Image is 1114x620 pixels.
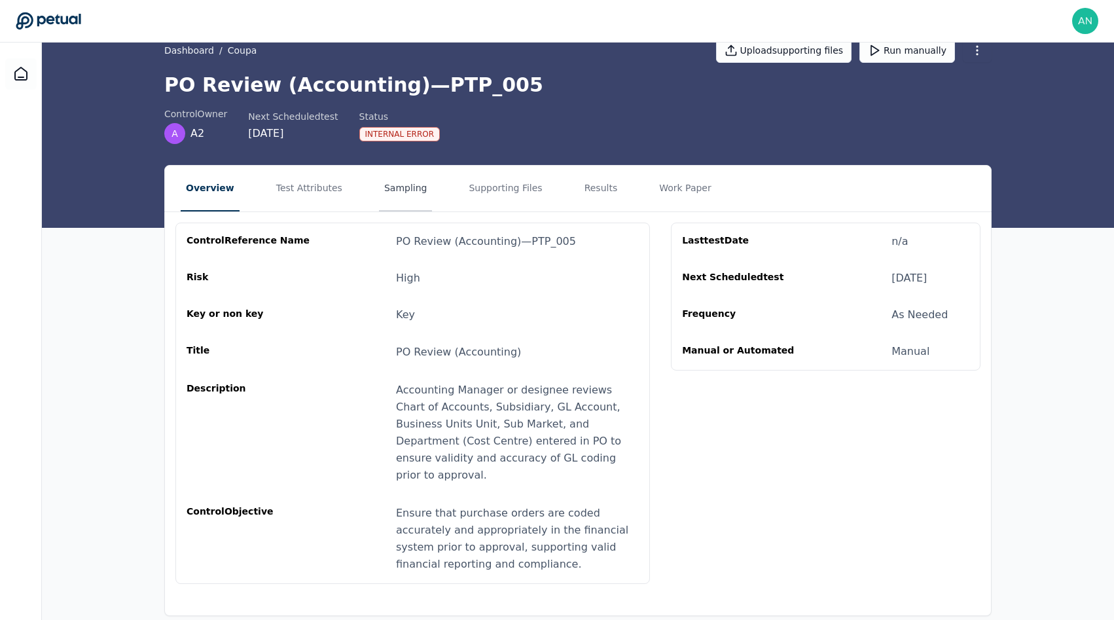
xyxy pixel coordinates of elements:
div: n/a [891,234,908,249]
div: / [164,44,257,57]
div: Next Scheduled test [248,110,338,123]
button: Sampling [379,166,433,211]
button: Results [579,166,623,211]
div: control Objective [187,505,312,573]
div: Manual or Automated [682,344,808,359]
a: Go to Dashboard [16,12,81,30]
div: [DATE] [891,270,927,286]
nav: Tabs [165,166,991,211]
div: PO Review (Accounting) — PTP_005 [396,234,576,249]
div: Key [396,307,415,323]
div: Last test Date [682,234,808,249]
div: Internal Error [359,127,440,141]
div: As Needed [891,307,948,323]
button: Overview [181,166,240,211]
button: Work Paper [654,166,717,211]
div: control Owner [164,107,227,120]
div: Title [187,344,312,361]
div: Accounting Manager or designee reviews Chart of Accounts, Subsidiary, GL Account, Business Units ... [396,382,639,484]
div: Risk [187,270,312,286]
span: A [171,127,178,140]
div: Description [187,382,312,484]
a: Dashboard [164,44,214,57]
span: PO Review (Accounting) [396,346,521,358]
button: Coupa [228,44,257,57]
div: High [396,270,420,286]
div: Ensure that purchase orders are coded accurately and appropriately in the financial system prior ... [396,505,639,573]
div: Manual [891,344,929,359]
h1: PO Review (Accounting) — PTP_005 [164,73,992,97]
button: Run manually [859,38,955,63]
img: andrew+doordash@petual.ai [1072,8,1098,34]
div: Frequency [682,307,808,323]
button: Uploadsupporting files [716,38,852,63]
div: Key or non key [187,307,312,323]
div: [DATE] [248,126,338,141]
button: Supporting Files [463,166,547,211]
button: Test Attributes [271,166,348,211]
div: control Reference Name [187,234,312,249]
a: Dashboard [5,58,37,90]
span: A2 [190,126,204,141]
div: Next Scheduled test [682,270,808,286]
div: Status [359,110,440,123]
